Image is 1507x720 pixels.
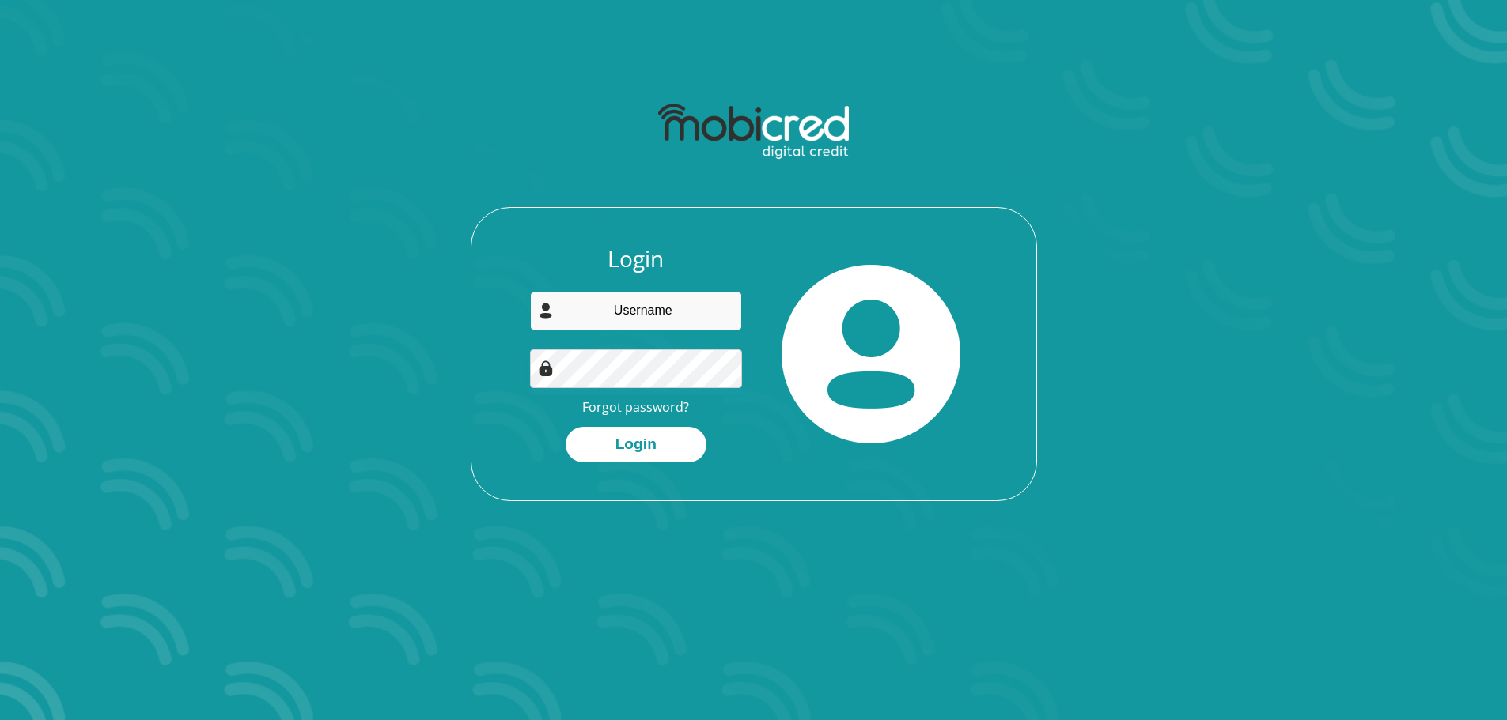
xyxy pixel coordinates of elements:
h3: Login [530,246,742,273]
button: Login [566,427,706,462]
input: Username [530,292,742,330]
img: Image [538,360,554,376]
img: mobicred logo [658,104,849,160]
a: Forgot password? [582,398,689,416]
img: user-icon image [538,303,554,319]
